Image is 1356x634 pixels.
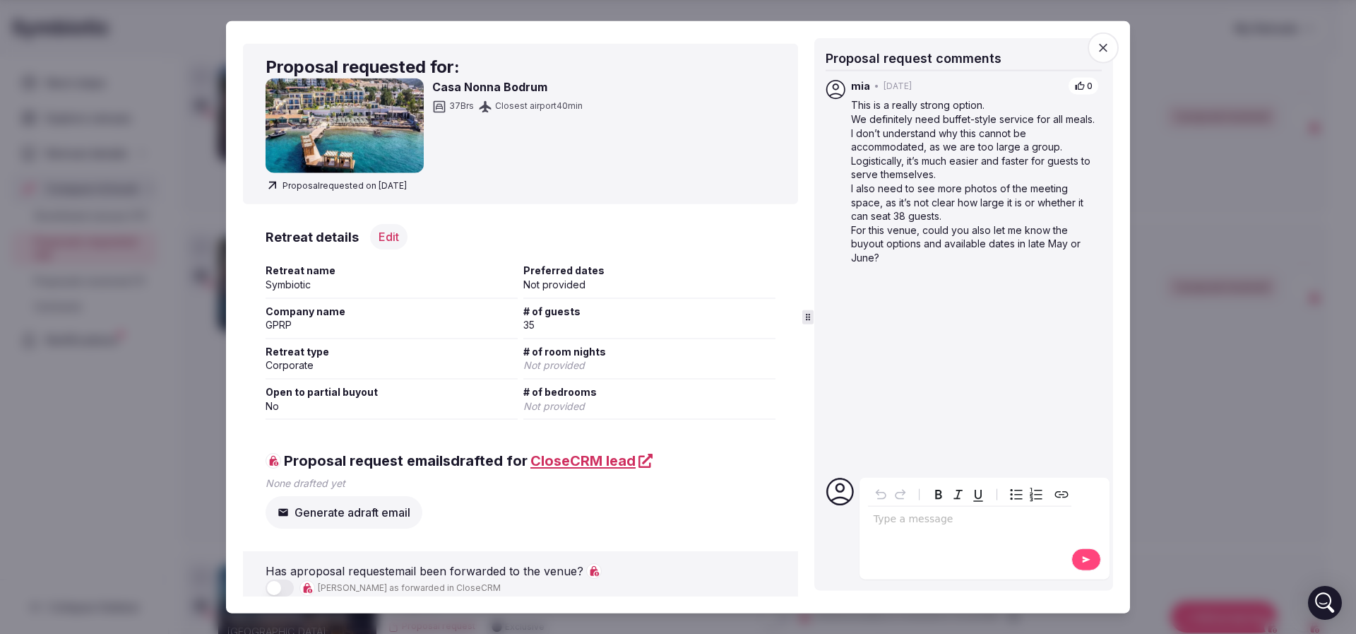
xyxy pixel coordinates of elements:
span: # of room nights [523,344,775,358]
span: [PERSON_NAME] as forwarded in CloseCRM [318,582,501,594]
p: None drafted yet [266,476,775,491]
span: Company name [266,304,518,318]
span: Not provided [523,359,585,371]
h3: Casa Nonna Bodrum [432,78,583,95]
span: Retreat name [266,264,518,278]
button: Underline [968,485,988,505]
div: editable markdown [868,507,1071,535]
button: Edit [370,224,408,250]
h3: Retreat details [266,228,359,246]
span: Not provided [523,399,585,411]
span: Proposal request comments [826,50,1001,65]
button: Create link [1052,485,1071,505]
a: CloseCRM lead [530,451,653,471]
button: Numbered list [1026,485,1046,505]
div: GPRP [266,318,518,332]
p: For this venue, could you also let me know the buyout options and available dates in late May or ... [851,223,1099,264]
span: # of bedrooms [523,385,775,399]
div: toggle group [1006,485,1046,505]
img: Casa Nonna Bodrum [266,78,424,173]
p: We definitely need buffet-style service for all meals. I don’t understand why this cannot be acco... [851,112,1099,182]
p: Has a proposal request email been forwarded to the venue? [266,563,583,580]
span: Closest airport 40 min [495,100,583,112]
span: Preferred dates [523,264,775,278]
span: [DATE] [884,80,912,92]
div: Symbiotic [266,278,518,292]
p: This is a really strong option. [851,98,1099,112]
button: Bulleted list [1006,485,1026,505]
p: I also need to see more photos of the meeting space, as it’s not clear how large it is or whether... [851,182,1099,223]
h2: Proposal requested for: [266,54,775,78]
button: Bold [929,485,948,505]
div: No [266,399,518,413]
span: Proposal request emails drafted for [266,451,653,471]
span: Retreat type [266,344,518,358]
span: # of guests [523,304,775,318]
div: 35 [523,318,775,332]
button: Generate adraft email [266,496,422,529]
span: Proposal requested on [DATE] [266,179,407,193]
button: Italic [948,485,968,505]
button: 0 [1068,76,1099,95]
span: 37 Brs [449,100,474,112]
span: • [874,80,879,92]
div: Corporate [266,358,518,372]
span: mia [851,79,870,93]
div: Not provided [523,278,775,292]
span: Open to partial buyout [266,385,518,399]
span: 0 [1087,80,1093,92]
